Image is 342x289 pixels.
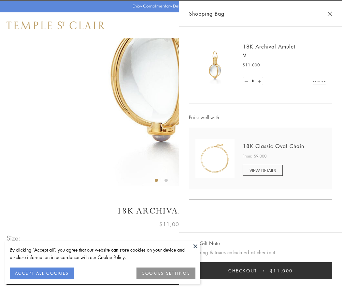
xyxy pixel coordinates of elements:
[313,77,326,85] a: Remove
[133,3,207,9] p: Enjoy Complimentary Delivery & Returns
[189,114,332,121] span: Pairs well with
[189,248,332,256] p: Shipping & taxes calculated at checkout
[195,46,235,85] img: 18K Archival Amulet
[243,153,266,159] span: From: $9,000
[243,52,326,59] p: M
[189,9,224,18] span: Shopping Bag
[327,11,332,16] button: Close Shopping Bag
[159,220,183,228] span: $11,000
[243,77,249,85] a: Set quantity to 0
[256,77,263,85] a: Set quantity to 2
[7,205,335,217] h1: 18K Archival Amulet
[195,139,235,178] img: N88865-OV18
[189,239,220,247] button: Add Gift Note
[10,246,195,261] div: By clicking “Accept all”, you agree that our website can store cookies on your device and disclos...
[136,268,195,279] button: COOKIES SETTINGS
[189,262,332,279] button: Checkout $11,000
[228,267,257,274] span: Checkout
[7,233,21,243] span: Size:
[7,21,105,29] img: Temple St. Clair
[10,268,74,279] button: ACCEPT ALL COOKIES
[243,143,304,150] a: 18K Classic Oval Chain
[243,43,295,50] a: 18K Archival Amulet
[243,62,260,68] span: $11,000
[270,267,293,274] span: $11,000
[249,167,276,173] span: VIEW DETAILS
[243,165,283,176] a: VIEW DETAILS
